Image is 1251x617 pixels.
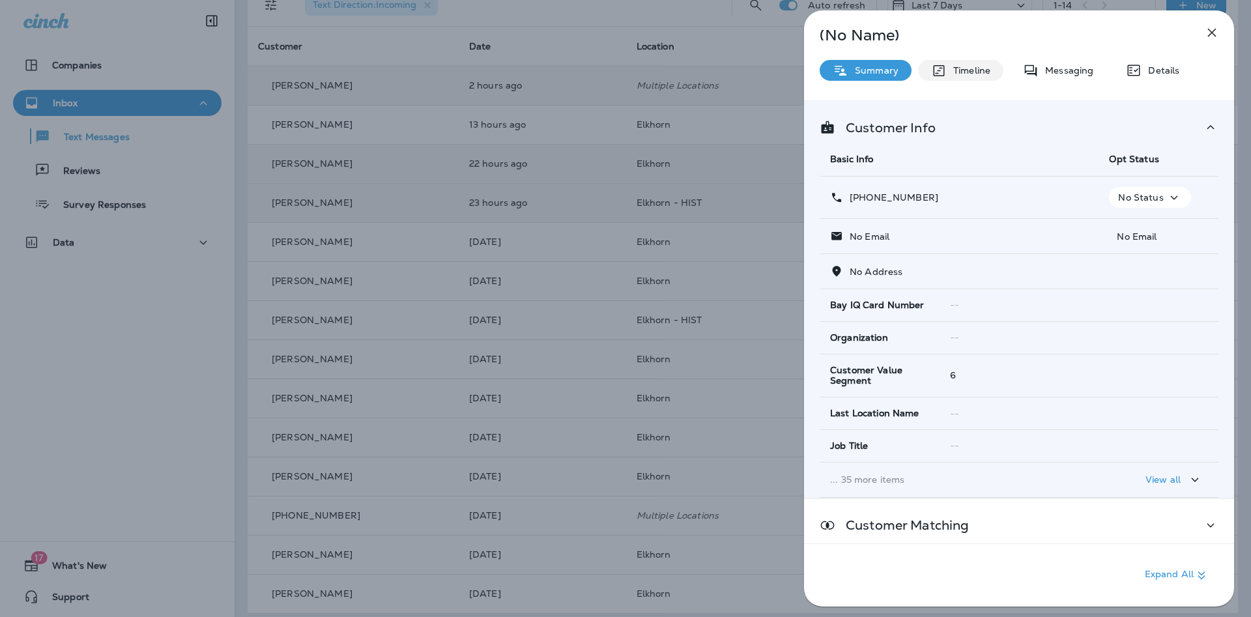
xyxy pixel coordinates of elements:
span: 6 [950,369,956,381]
p: No Status [1118,192,1163,203]
span: Last Location Name [830,408,919,419]
button: Expand All [1140,564,1215,587]
span: -- [950,408,959,420]
button: No Status [1109,187,1190,208]
span: Job Title [830,440,868,452]
p: (No Name) [820,30,1175,40]
p: Customer Matching [835,520,969,530]
p: Expand All [1145,567,1209,583]
p: No Email [843,231,889,242]
p: Timeline [947,65,990,76]
p: View all [1145,474,1181,485]
span: Customer Value Segment [830,365,929,387]
span: -- [950,440,959,452]
button: View all [1140,468,1208,492]
span: Organization [830,332,888,343]
p: No Email [1109,231,1208,242]
span: Basic Info [830,153,873,165]
span: Bay IQ Card Number [830,300,925,311]
span: Opt Status [1109,153,1158,165]
span: -- [950,299,959,311]
p: Customer Info [835,122,936,133]
p: Summary [848,65,899,76]
span: -- [950,332,959,343]
p: Messaging [1039,65,1093,76]
p: Details [1142,65,1179,76]
p: ... 35 more items [830,474,1088,485]
p: [PHONE_NUMBER] [843,192,938,203]
p: No Address [843,266,902,277]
